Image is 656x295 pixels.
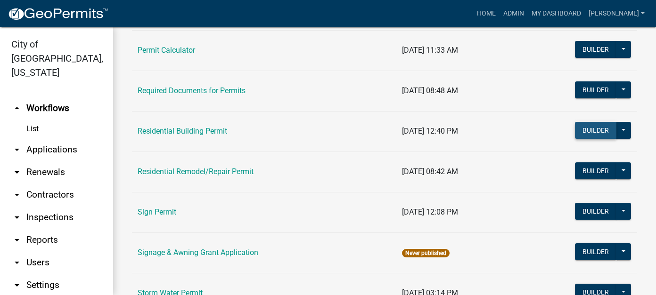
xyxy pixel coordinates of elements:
a: Residential Remodel/Repair Permit [138,167,254,176]
i: arrow_drop_down [11,167,23,178]
a: Permit Calculator [138,46,195,55]
button: Builder [575,122,616,139]
a: Sign Permit [138,207,176,216]
i: arrow_drop_up [11,103,23,114]
i: arrow_drop_down [11,144,23,155]
a: Required Documents for Permits [138,86,246,95]
a: My Dashboard [528,5,585,23]
span: [DATE] 08:48 AM [402,86,458,95]
span: [DATE] 11:33 AM [402,46,458,55]
button: Builder [575,203,616,220]
i: arrow_drop_down [11,212,23,223]
span: [DATE] 12:40 PM [402,127,458,136]
a: Signage & Awning Grant Application [138,248,258,257]
a: Residential Building Permit [138,127,227,136]
span: [DATE] 12:08 PM [402,207,458,216]
i: arrow_drop_down [11,279,23,291]
i: arrow_drop_down [11,189,23,200]
a: Home [473,5,500,23]
button: Builder [575,41,616,58]
i: arrow_drop_down [11,234,23,246]
a: Admin [500,5,528,23]
a: [PERSON_NAME] [585,5,648,23]
i: arrow_drop_down [11,257,23,268]
span: Never published [402,249,450,257]
button: Builder [575,243,616,260]
button: Builder [575,81,616,98]
span: [DATE] 08:42 AM [402,167,458,176]
button: Builder [575,162,616,179]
